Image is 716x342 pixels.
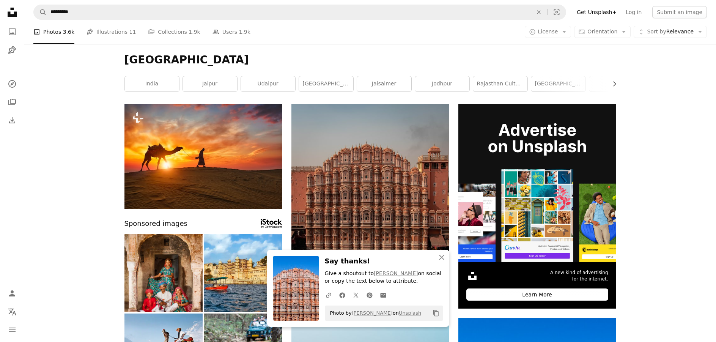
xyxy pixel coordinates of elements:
[647,28,666,35] span: Sort by
[548,5,566,19] button: Visual search
[530,5,547,19] button: Clear
[291,104,449,301] img: people walking near brown concrete building during daytime
[399,310,421,316] a: Unsplash
[531,76,585,91] a: [GEOGRAPHIC_DATA] fort
[5,43,20,58] a: Illustrations
[473,76,527,91] a: rajasthan culture
[572,6,621,18] a: Get Unsplash+
[335,287,349,303] a: Share on Facebook
[325,256,443,267] h3: Say thanks!
[589,76,644,91] a: goa
[325,270,443,285] p: Give a shoutout to on social or copy the text below to attribute.
[357,76,411,91] a: jaisalmer
[204,234,282,312] img: Udaipur City Palace beside beautiful Lake Pichola at Udaipur, Rajasthan, India
[34,5,47,19] button: Search Unsplash
[5,113,20,128] a: Download History
[458,104,616,262] img: file-1636576776643-80d394b7be57image
[5,95,20,110] a: Collections
[607,76,616,91] button: scroll list to the right
[652,6,707,18] button: Submit an image
[87,20,136,44] a: Illustrations 11
[430,307,442,320] button: Copy to clipboard
[5,76,20,91] a: Explore
[124,153,282,160] a: Indian cameleer (camel driver) bedouin with camel silhouettes in sand dunes of Thar desert on sun...
[352,310,393,316] a: [PERSON_NAME]
[212,20,250,44] a: Users 1.9k
[550,270,608,282] span: A new kind of advertising for the internet.
[148,20,200,44] a: Collections 1.9k
[299,76,353,91] a: [GEOGRAPHIC_DATA]
[33,5,566,20] form: Find visuals sitewide
[363,287,376,303] a: Share on Pinterest
[183,76,237,91] a: jaipur
[189,28,200,36] span: 1.9k
[124,234,203,312] img: Family and traditional music group from Rajasthan, India
[326,307,422,319] span: Photo by on
[376,287,390,303] a: Share over email
[374,270,418,276] a: [PERSON_NAME]
[5,304,20,319] button: Language
[124,53,616,67] h1: [GEOGRAPHIC_DATA]
[466,270,478,282] img: file-1631306537910-2580a29a3cfcimage
[587,28,617,35] span: Orientation
[239,28,250,36] span: 1.9k
[5,24,20,39] a: Photos
[5,286,20,301] a: Log in / Sign up
[525,26,571,38] button: License
[124,104,282,209] img: Indian cameleer (camel driver) bedouin with camel silhouettes in sand dunes of Thar desert on sun...
[291,199,449,206] a: people walking near brown concrete building during daytime
[538,28,558,35] span: License
[574,26,631,38] button: Orientation
[349,287,363,303] a: Share on Twitter
[415,76,469,91] a: jodhpur
[125,76,179,91] a: india
[124,218,187,229] span: Sponsored images
[621,6,646,18] a: Log in
[647,28,694,36] span: Relevance
[458,104,616,309] a: A new kind of advertisingfor the internet.Learn More
[129,28,136,36] span: 11
[241,76,295,91] a: udaipur
[5,322,20,337] button: Menu
[634,26,707,38] button: Sort byRelevance
[466,288,608,301] div: Learn More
